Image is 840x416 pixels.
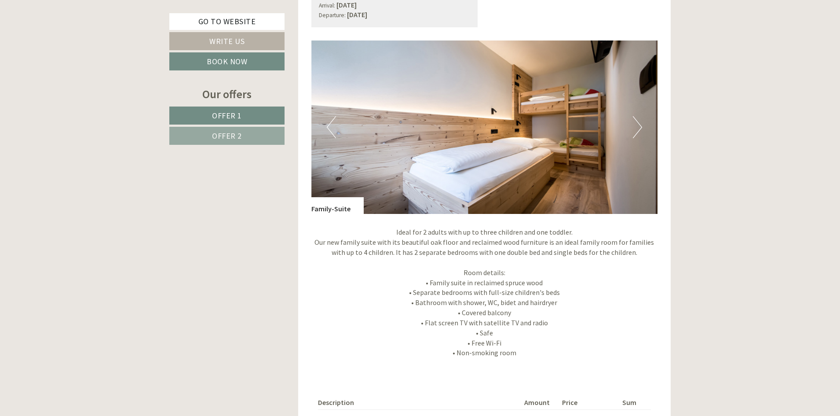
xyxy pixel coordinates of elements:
th: Sum [619,396,651,409]
b: [DATE] [347,10,367,19]
span: Offer 1 [212,110,242,121]
div: Inso Sonnenheim [13,26,97,33]
button: Previous [327,116,336,138]
small: Arrival: [319,2,335,9]
div: [DATE] [157,7,189,22]
a: Go to website [169,13,285,30]
div: Our offers [169,86,285,102]
a: Book now [169,52,285,70]
a: Write us [169,32,285,50]
button: Next [633,116,642,138]
div: Hello, how can we help you? [7,24,102,51]
small: Departure: [319,11,346,19]
small: 07:36 [13,43,97,49]
div: Family-Suite [311,197,364,214]
img: image [311,40,658,214]
th: Amount [521,396,558,409]
button: Send [300,229,347,247]
th: Description [318,396,521,409]
p: Ideal for 2 adults with up to three children and one toddler. Our new family suite with its beaut... [311,227,658,358]
b: [DATE] [336,0,357,9]
span: Offer 2 [212,131,242,141]
th: Price [559,396,619,409]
